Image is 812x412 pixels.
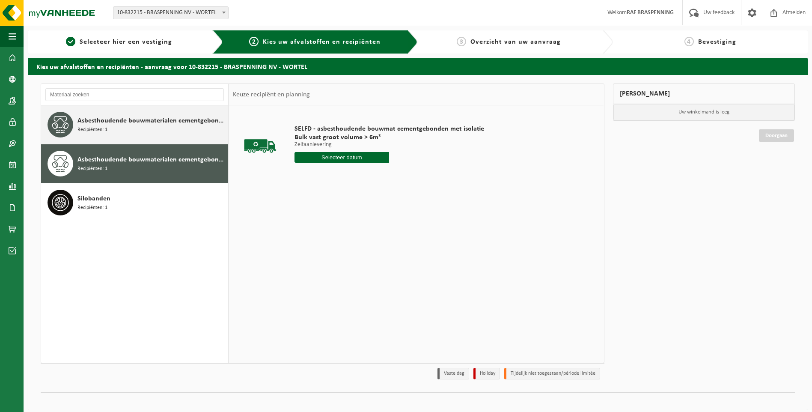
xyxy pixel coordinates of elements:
[684,37,694,46] span: 4
[457,37,466,46] span: 3
[249,37,259,46] span: 2
[504,368,600,379] li: Tijdelijk niet toegestaan/période limitée
[77,116,226,126] span: Asbesthoudende bouwmaterialen cementgebonden (hechtgebonden)
[698,39,736,45] span: Bevestiging
[294,142,484,148] p: Zelfaanlevering
[613,104,795,120] p: Uw winkelmand is leeg
[294,152,390,163] input: Selecteer datum
[759,129,794,142] a: Doorgaan
[41,105,228,144] button: Asbesthoudende bouwmaterialen cementgebonden (hechtgebonden) Recipiënten: 1
[41,183,228,222] button: Silobanden Recipiënten: 1
[613,84,795,104] div: [PERSON_NAME]
[77,155,226,165] span: Asbesthoudende bouwmaterialen cementgebonden met isolatie(hechtgebonden)
[77,165,107,173] span: Recipiënten: 1
[66,37,75,46] span: 1
[294,125,484,133] span: SELFD - asbesthoudende bouwmat cementgebonden met isolatie
[470,39,561,45] span: Overzicht van uw aanvraag
[437,368,469,379] li: Vaste dag
[45,88,224,101] input: Materiaal zoeken
[77,126,107,134] span: Recipiënten: 1
[113,7,228,19] span: 10-832215 - BRASPENNING NV - WORTEL
[77,194,110,204] span: Silobanden
[263,39,381,45] span: Kies uw afvalstoffen en recipiënten
[41,144,228,183] button: Asbesthoudende bouwmaterialen cementgebonden met isolatie(hechtgebonden) Recipiënten: 1
[77,204,107,212] span: Recipiënten: 1
[627,9,674,16] strong: RAF BRASPENNING
[113,6,229,19] span: 10-832215 - BRASPENNING NV - WORTEL
[473,368,500,379] li: Holiday
[229,84,314,105] div: Keuze recipiënt en planning
[32,37,206,47] a: 1Selecteer hier een vestiging
[80,39,172,45] span: Selecteer hier een vestiging
[294,133,484,142] span: Bulk vast groot volume > 6m³
[28,58,808,75] h2: Kies uw afvalstoffen en recipiënten - aanvraag voor 10-832215 - BRASPENNING NV - WORTEL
